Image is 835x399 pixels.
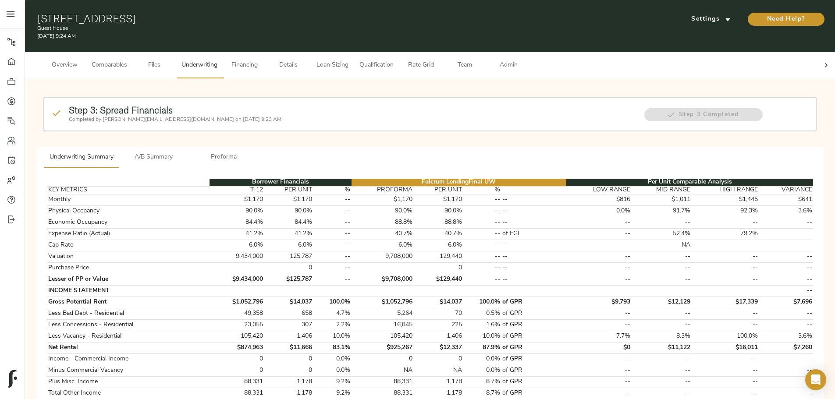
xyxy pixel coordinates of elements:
td: $1,052,796 [210,297,264,308]
td: $0 [566,342,632,353]
td: 92.3% [692,205,759,217]
td: $7,260 [759,342,813,353]
td: -- [501,205,567,217]
td: 5,264 [352,308,414,319]
td: $1,170 [414,194,463,205]
td: -- [692,262,759,274]
td: Plus Misc. Income [47,376,210,388]
th: LOW RANGE [566,186,632,194]
td: -- [632,365,692,376]
td: $641 [759,194,813,205]
td: 40.7% [414,228,463,240]
td: 100.0% [313,297,351,308]
td: 6.0% [264,240,313,251]
td: -- [692,274,759,285]
td: -- [313,262,351,274]
td: -- [313,251,351,262]
td: 7.7% [566,331,632,342]
td: Less Bad Debt - Residential [47,308,210,319]
td: Monthly [47,194,210,205]
td: 41.2% [210,228,264,240]
td: NA [352,365,414,376]
td: 10.0% [313,331,351,342]
td: Purchase Price [47,262,210,274]
span: Comparables [92,60,127,71]
td: $925,267 [352,342,414,353]
td: 225 [414,319,463,331]
th: HIGH RANGE [692,186,759,194]
td: 1,178 [414,376,463,388]
td: -- [759,262,813,274]
td: 8.7% [463,376,501,388]
td: Less Concessions - Residential [47,319,210,331]
td: -- [759,319,813,331]
td: 658 [264,308,313,319]
span: Proforma [194,152,254,163]
td: $874,963 [210,342,264,353]
td: 88,331 [210,376,264,388]
th: T-12 [210,186,264,194]
th: PER UNIT [264,186,313,194]
td: -- [566,319,632,331]
td: -- [501,251,567,262]
td: Gross Potential Rent [47,297,210,308]
td: -- [566,308,632,319]
td: -- [759,365,813,376]
td: $1,170 [210,194,264,205]
td: 125,787 [264,251,313,262]
td: -- [692,319,759,331]
td: -- [692,388,759,399]
td: 100.0% [463,297,501,308]
td: Economic Occupancy [47,217,210,228]
td: -- [692,217,759,228]
td: $14,037 [414,297,463,308]
td: $1,052,796 [352,297,414,308]
th: PROFORMA [352,186,414,194]
td: 0.5% [463,308,501,319]
span: Rate Grid [404,60,437,71]
td: $1,170 [264,194,313,205]
td: 88,331 [352,376,414,388]
td: 129,440 [414,251,463,262]
td: 87.9% [463,342,501,353]
span: Qualification [359,60,394,71]
td: $11,666 [264,342,313,353]
td: $11,122 [632,342,692,353]
td: -- [463,194,501,205]
td: $125,787 [264,274,313,285]
td: 0.0% [566,205,632,217]
td: 79.2% [692,228,759,240]
td: NA [414,365,463,376]
div: Open Intercom Messenger [805,369,826,390]
td: 1.6% [463,319,501,331]
th: MID RANGE [632,186,692,194]
td: -- [692,376,759,388]
td: $9,708,000 [352,274,414,285]
td: NA [632,240,692,251]
td: 0.0% [313,353,351,365]
h1: [STREET_ADDRESS] [37,12,561,25]
td: 1,406 [414,331,463,342]
td: 1,178 [264,388,313,399]
td: -- [632,353,692,365]
td: 0 [414,353,463,365]
td: 3.6% [759,205,813,217]
td: 23,055 [210,319,264,331]
td: 0 [264,353,313,365]
td: 1,178 [264,376,313,388]
td: -- [632,251,692,262]
td: 0.0% [463,365,501,376]
span: Team [448,60,481,71]
td: -- [632,388,692,399]
td: -- [313,205,351,217]
td: of GPR [501,365,567,376]
td: 0 [264,365,313,376]
td: $816 [566,194,632,205]
span: Files [138,60,171,71]
td: 105,420 [352,331,414,342]
th: VARIANCE [759,186,813,194]
td: $1,011 [632,194,692,205]
td: Total Other Income [47,388,210,399]
td: -- [632,274,692,285]
td: -- [632,217,692,228]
